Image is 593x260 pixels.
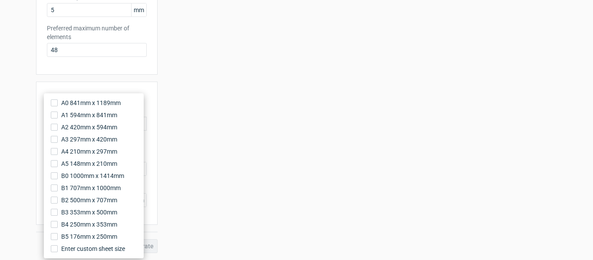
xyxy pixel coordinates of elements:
[61,244,125,253] span: Enter custom sheet size
[47,92,147,103] h2: Sheet size configuration
[61,184,121,192] span: B1 707mm x 1000mm
[47,24,147,41] label: Preferred maximum number of elements
[61,159,117,168] span: A5 148mm x 210mm
[61,220,117,229] span: B4 250mm x 353mm
[61,123,117,132] span: A2 420mm x 594mm
[61,99,121,107] span: A0 841mm x 1189mm
[61,135,117,144] span: A3 297mm x 420mm
[61,171,124,180] span: B0 1000mm x 1414mm
[61,208,117,217] span: B3 353mm x 500mm
[131,3,146,16] span: mm
[61,196,117,204] span: B2 500mm x 707mm
[61,111,117,119] span: A1 594mm x 841mm
[61,147,117,156] span: A4 210mm x 297mm
[61,232,117,241] span: B5 176mm x 250mm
